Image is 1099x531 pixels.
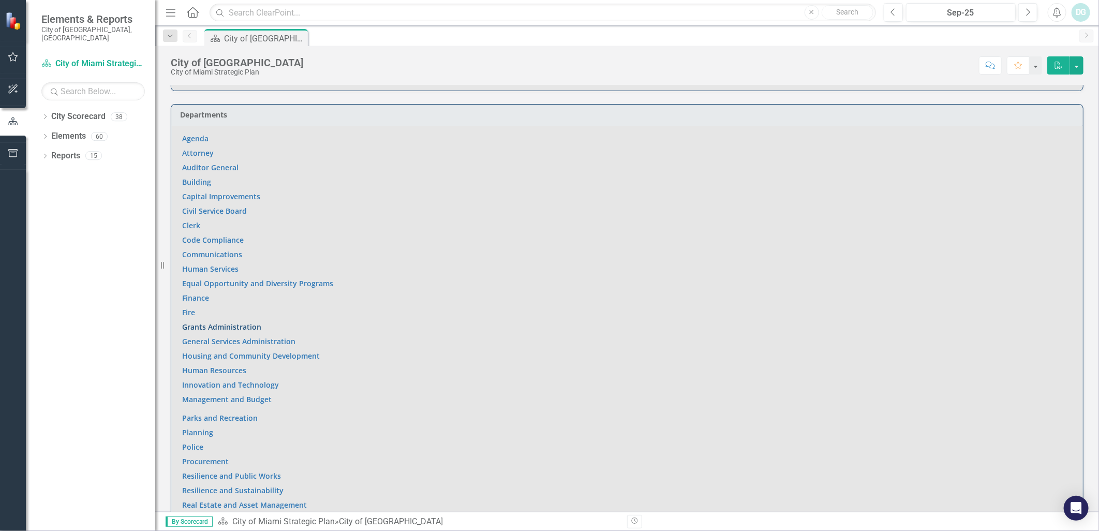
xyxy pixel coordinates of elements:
[182,163,239,172] a: Auditor General
[51,130,86,142] a: Elements
[182,442,203,452] a: Police
[182,427,213,437] a: Planning
[836,8,858,16] span: Search
[224,32,305,45] div: City of [GEOGRAPHIC_DATA]
[182,293,209,303] a: Finance
[182,351,320,361] a: Housing and Community Development
[1072,3,1090,22] button: DG
[182,365,246,375] a: Human Resources
[182,191,260,201] a: Capital Improvements
[182,235,244,245] a: Code Compliance
[41,82,145,100] input: Search Below...
[182,264,239,274] a: Human Services
[210,4,876,22] input: Search ClearPoint...
[41,58,145,70] a: City of Miami Strategic Plan
[182,220,200,230] a: Clerk
[906,3,1016,22] button: Sep-25
[171,57,303,68] div: City of [GEOGRAPHIC_DATA]
[182,177,211,187] a: Building
[182,500,307,510] a: Real Estate and Asset Management
[182,206,247,216] a: Civil Service Board
[232,517,335,526] a: City of Miami Strategic Plan
[182,249,242,259] a: Communications
[182,134,209,143] a: Agenda
[171,68,303,76] div: City of Miami Strategic Plan
[182,413,258,423] a: Parks and Recreation
[218,516,619,528] div: »
[51,111,106,123] a: City Scorecard
[51,150,80,162] a: Reports
[182,471,281,481] a: Resilience and Public Works
[182,394,272,404] a: Management and Budget
[180,111,1078,119] h3: Departments
[85,152,102,160] div: 15
[910,7,1012,19] div: Sep-25
[41,13,145,25] span: Elements & Reports
[182,307,195,317] a: Fire
[182,380,279,390] a: Innovation and Technology
[41,25,145,42] small: City of [GEOGRAPHIC_DATA], [GEOGRAPHIC_DATA]
[1064,496,1089,521] div: Open Intercom Messenger
[182,322,261,332] a: Grants Administration
[182,278,333,288] a: Equal Opportunity and Diversity Programs
[822,5,873,20] button: Search
[182,336,295,346] a: General Services Administration
[111,112,127,121] div: 38
[166,517,213,527] span: By Scorecard
[339,517,443,526] div: City of [GEOGRAPHIC_DATA]
[182,485,284,495] a: Resilience and Sustainability
[91,132,108,141] div: 60
[5,12,23,30] img: ClearPoint Strategy
[182,456,229,466] a: Procurement
[182,148,214,158] a: Attorney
